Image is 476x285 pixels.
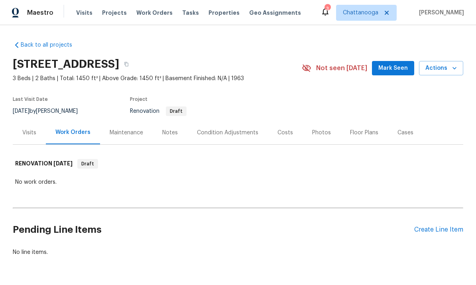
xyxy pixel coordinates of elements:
[316,64,367,72] span: Not seen [DATE]
[13,75,302,83] span: 3 Beds | 2 Baths | Total: 1450 ft² | Above Grade: 1450 ft² | Basement Finished: N/A | 1963
[277,129,293,137] div: Costs
[249,9,301,17] span: Geo Assignments
[197,129,258,137] div: Condition Adjustments
[13,97,48,102] span: Last Visit Date
[13,108,30,114] span: [DATE]
[425,63,457,73] span: Actions
[13,41,89,49] a: Back to all projects
[378,63,408,73] span: Mark Seen
[15,178,461,186] div: No work orders.
[325,5,330,13] div: 3
[76,9,92,17] span: Visits
[419,61,463,76] button: Actions
[136,9,173,17] span: Work Orders
[102,9,127,17] span: Projects
[53,161,73,166] span: [DATE]
[167,109,186,114] span: Draft
[350,129,378,137] div: Floor Plans
[182,10,199,16] span: Tasks
[397,129,413,137] div: Cases
[416,9,464,17] span: [PERSON_NAME]
[208,9,240,17] span: Properties
[78,160,97,168] span: Draft
[414,226,463,234] div: Create Line Item
[162,129,178,137] div: Notes
[312,129,331,137] div: Photos
[13,60,119,68] h2: [STREET_ADDRESS]
[343,9,378,17] span: Chattanooga
[130,97,148,102] span: Project
[119,57,134,71] button: Copy Address
[27,9,53,17] span: Maestro
[13,211,414,248] h2: Pending Line Items
[13,248,463,256] div: No line items.
[13,106,87,116] div: by [PERSON_NAME]
[372,61,414,76] button: Mark Seen
[55,128,90,136] div: Work Orders
[13,151,463,177] div: RENOVATION [DATE]Draft
[130,108,187,114] span: Renovation
[22,129,36,137] div: Visits
[110,129,143,137] div: Maintenance
[15,159,73,169] h6: RENOVATION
